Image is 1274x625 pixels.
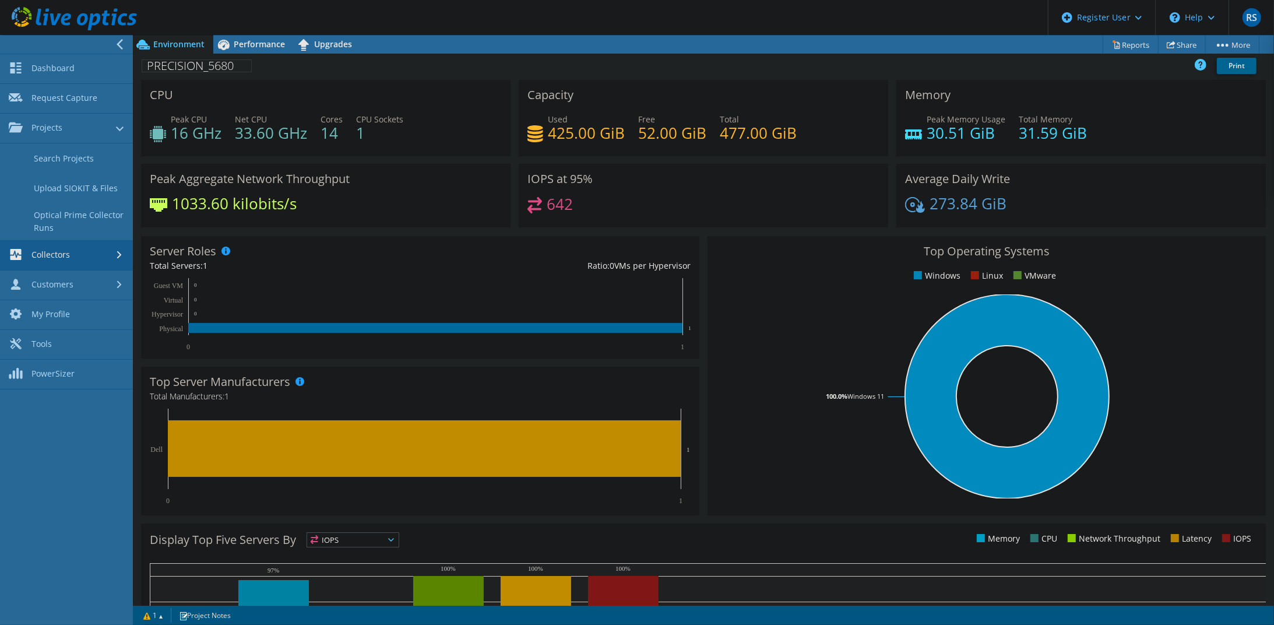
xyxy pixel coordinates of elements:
[638,114,655,125] span: Free
[927,114,1005,125] span: Peak Memory Usage
[548,114,568,125] span: Used
[974,532,1020,545] li: Memory
[150,390,691,403] h4: Total Manufacturers:
[164,296,184,304] text: Virtual
[720,114,739,125] span: Total
[203,260,207,271] span: 1
[154,282,183,290] text: Guest VM
[420,259,691,272] div: Ratio: VMs per Hypervisor
[356,127,403,139] h4: 1
[1027,532,1057,545] li: CPU
[159,325,183,333] text: Physical
[150,259,420,272] div: Total Servers:
[1103,36,1159,54] a: Reports
[194,282,197,288] text: 0
[1158,36,1206,54] a: Share
[968,269,1003,282] li: Linux
[142,59,252,72] h1: PRECISION_5680
[638,127,706,139] h4: 52.00 GiB
[356,114,403,125] span: CPU Sockets
[610,260,614,271] span: 0
[1219,532,1251,545] li: IOPS
[150,89,173,101] h3: CPU
[171,114,207,125] span: Peak CPU
[1217,58,1257,74] a: Print
[268,567,279,574] text: 97%
[194,311,197,317] text: 0
[927,127,1005,139] h4: 30.51 GiB
[307,533,399,547] span: IOPS
[314,38,352,50] span: Upgrades
[150,173,350,185] h3: Peak Aggregate Network Throughput
[150,245,216,258] h3: Server Roles
[135,608,171,623] a: 1
[716,245,1257,258] h3: Top Operating Systems
[321,114,343,125] span: Cores
[905,173,1010,185] h3: Average Daily Write
[528,565,543,572] text: 100%
[847,392,884,401] tspan: Windows 11
[224,391,229,402] span: 1
[1011,269,1056,282] li: VMware
[905,89,951,101] h3: Memory
[527,89,573,101] h3: Capacity
[172,197,297,210] h4: 1033.60 kilobits/s
[911,269,960,282] li: Windows
[441,565,456,572] text: 100%
[150,375,290,388] h3: Top Server Manufacturers
[1019,114,1072,125] span: Total Memory
[547,198,573,210] h4: 642
[235,127,307,139] h4: 33.60 GHz
[1170,12,1180,23] svg: \n
[194,297,197,303] text: 0
[720,127,797,139] h4: 477.00 GiB
[152,310,183,318] text: Hypervisor
[679,497,682,505] text: 1
[171,127,221,139] h4: 16 GHz
[615,565,631,572] text: 100%
[234,38,285,50] span: Performance
[235,114,267,125] span: Net CPU
[321,127,343,139] h4: 14
[527,173,593,185] h3: IOPS at 95%
[681,343,684,351] text: 1
[688,325,691,331] text: 1
[826,392,847,401] tspan: 100.0%
[687,446,690,453] text: 1
[1205,36,1259,54] a: More
[186,343,190,351] text: 0
[1168,532,1212,545] li: Latency
[171,608,239,623] a: Project Notes
[1065,532,1160,545] li: Network Throughput
[150,445,163,454] text: Dell
[1243,8,1261,27] span: RS
[548,127,625,139] h4: 425.00 GiB
[1019,127,1087,139] h4: 31.59 GiB
[930,197,1006,210] h4: 273.84 GiB
[153,38,205,50] span: Environment
[166,497,170,505] text: 0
